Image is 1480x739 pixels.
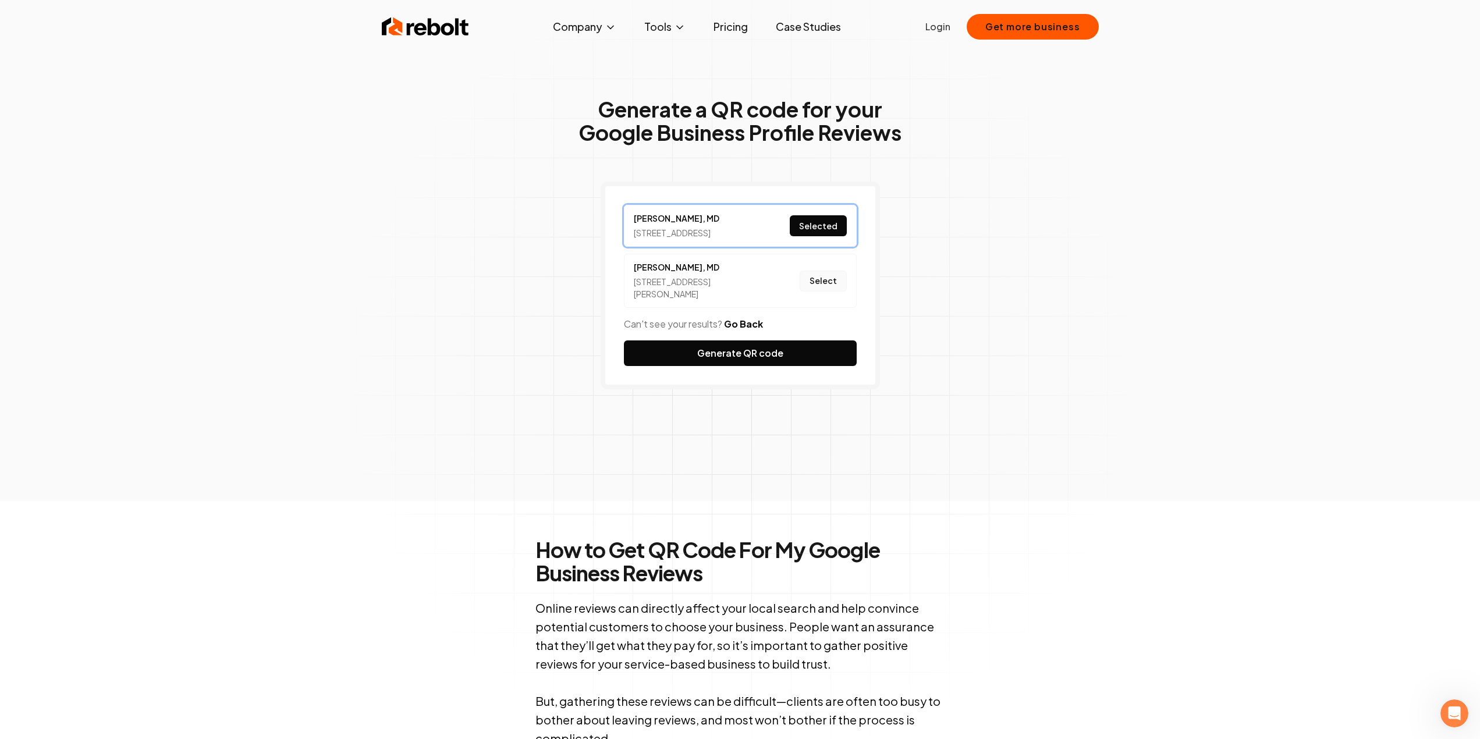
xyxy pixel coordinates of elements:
a: Login [925,20,950,34]
button: Select [800,271,847,292]
img: Rebolt Logo [382,15,469,38]
p: Can't see your results? [624,317,857,331]
div: [STREET_ADDRESS][PERSON_NAME] [634,276,762,300]
a: Case Studies [766,15,850,38]
button: Company [544,15,626,38]
h2: How to Get QR Code For My Google Business Reviews [535,538,945,585]
button: Tools [635,15,695,38]
a: Pricing [704,15,757,38]
button: Selected [790,215,847,236]
button: Get more business [967,14,1099,40]
button: Go Back [724,317,763,331]
div: [STREET_ADDRESS] [634,227,719,239]
h1: Generate a QR code for your Google Business Profile Reviews [578,98,902,144]
button: Generate QR code [624,340,857,366]
a: [PERSON_NAME], MD [634,212,719,225]
iframe: Intercom live chat [1440,699,1468,727]
a: [PERSON_NAME], MD [634,261,762,273]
